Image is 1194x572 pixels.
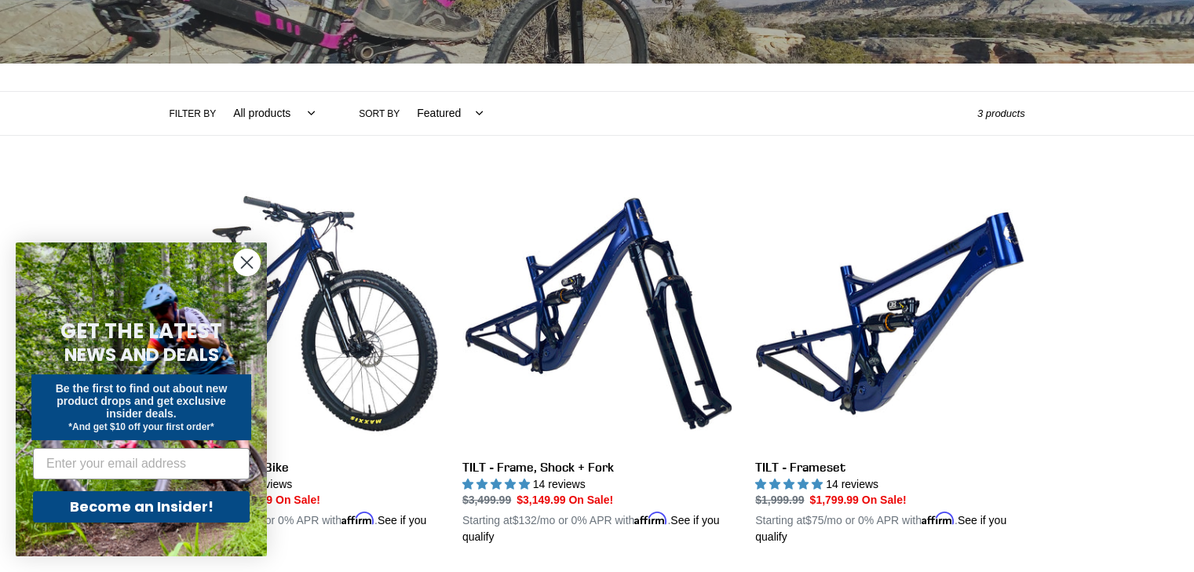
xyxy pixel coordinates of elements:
span: Be the first to find out about new product drops and get exclusive insider deals. [56,382,228,420]
label: Filter by [170,107,217,121]
label: Sort by [359,107,400,121]
button: Become an Insider! [33,491,250,523]
input: Enter your email address [33,448,250,479]
span: NEWS AND DEALS [64,342,219,367]
button: Close dialog [233,249,261,276]
span: 3 products [977,107,1025,119]
span: *And get $10 off your first order* [68,421,214,432]
span: GET THE LATEST [60,317,222,345]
